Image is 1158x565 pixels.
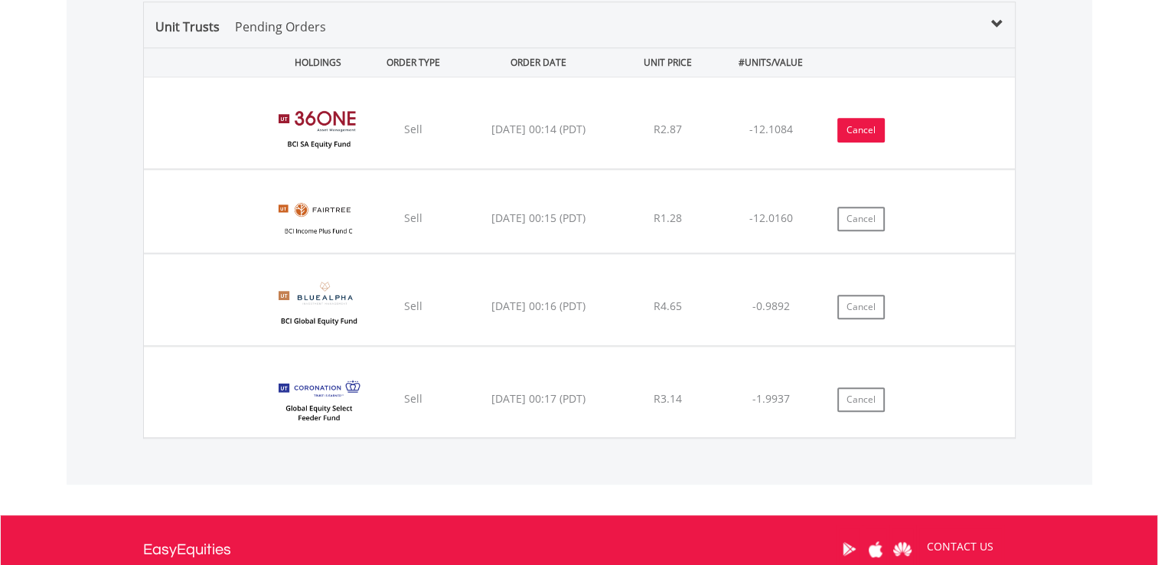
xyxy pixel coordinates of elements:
[654,211,682,225] span: R1.28
[837,118,885,142] button: Cancel
[654,391,682,406] span: R3.14
[270,96,367,165] img: UT.ZA.BCSEC.png
[270,366,367,434] img: UT.ZA.CGEFP.png
[370,211,457,226] div: Sell
[370,299,457,314] div: Sell
[460,211,617,226] div: [DATE] 00:15 (PDT)
[155,18,326,35] span: Unit Trusts
[270,273,367,341] img: UT.ZA.BGFFC.png
[837,387,885,412] button: Cancel
[460,122,617,137] div: [DATE] 00:14 (PDT)
[460,299,617,314] div: [DATE] 00:16 (PDT)
[235,18,326,36] p: Pending Orders
[460,48,617,77] div: ORDER DATE
[837,295,885,319] button: Cancel
[719,48,824,77] div: #UNITS/VALUE
[837,207,885,231] button: Cancel
[460,391,617,407] div: [DATE] 00:17 (PDT)
[719,211,824,226] div: -12.0160
[620,48,716,77] div: UNIT PRICE
[654,122,682,136] span: R2.87
[370,122,457,137] div: Sell
[654,299,682,313] span: R4.65
[270,189,367,249] img: UT.ZA.BIPF.png
[719,391,824,407] div: -1.9937
[719,122,824,137] div: -12.1084
[719,299,824,314] div: -0.9892
[370,391,457,407] div: Sell
[370,48,457,77] div: ORDER TYPE
[263,48,367,77] div: HOLDINGS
